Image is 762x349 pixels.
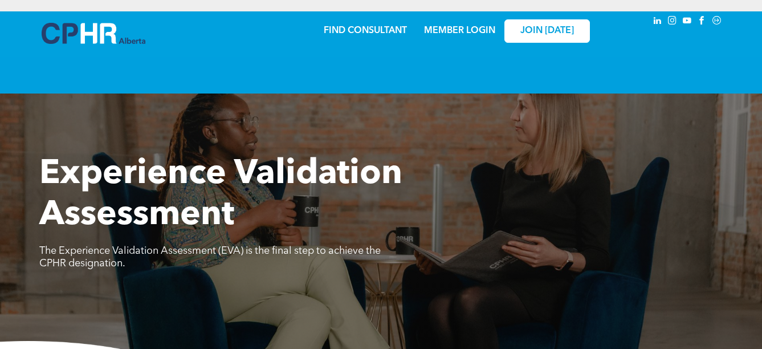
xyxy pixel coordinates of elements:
a: youtube [681,14,694,30]
a: linkedin [651,14,664,30]
a: MEMBER LOGIN [424,26,495,35]
span: JOIN [DATE] [520,26,574,36]
a: Social network [711,14,723,30]
a: FIND CONSULTANT [324,26,407,35]
span: Experience Validation Assessment [39,157,402,233]
a: JOIN [DATE] [504,19,590,43]
a: facebook [696,14,708,30]
span: The Experience Validation Assessment (EVA) is the final step to achieve the CPHR designation. [39,246,381,269]
img: A blue and white logo for cp alberta [42,23,145,44]
a: instagram [666,14,679,30]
